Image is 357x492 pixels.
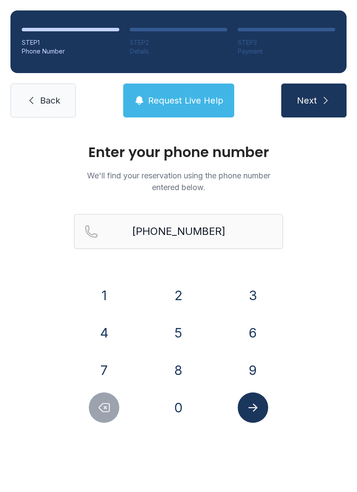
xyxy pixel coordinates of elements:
button: 1 [89,280,119,311]
button: Submit lookup form [238,392,268,423]
div: STEP 3 [238,38,335,47]
input: Reservation phone number [74,214,283,249]
div: Payment [238,47,335,56]
button: 9 [238,355,268,385]
p: We'll find your reservation using the phone number entered below. [74,170,283,193]
span: Next [297,94,317,107]
button: 6 [238,318,268,348]
span: Request Live Help [148,94,223,107]
div: Phone Number [22,47,119,56]
span: Back [40,94,60,107]
button: 7 [89,355,119,385]
button: 3 [238,280,268,311]
div: Details [130,47,227,56]
div: STEP 1 [22,38,119,47]
button: 5 [163,318,194,348]
button: 4 [89,318,119,348]
button: 2 [163,280,194,311]
button: 8 [163,355,194,385]
button: Delete number [89,392,119,423]
div: STEP 2 [130,38,227,47]
button: 0 [163,392,194,423]
h1: Enter your phone number [74,145,283,159]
